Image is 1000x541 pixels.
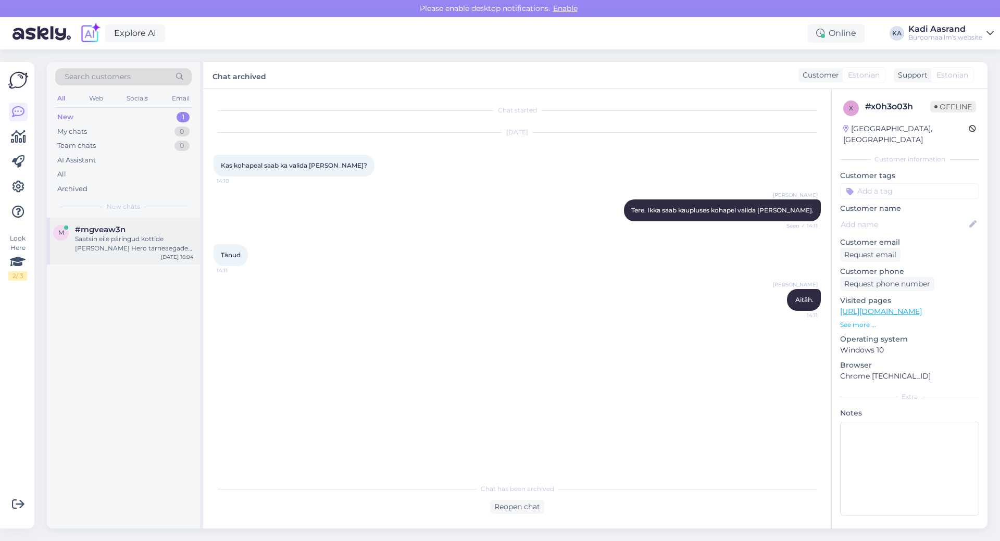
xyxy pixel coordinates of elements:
div: Customer [798,70,839,81]
label: Chat archived [213,68,266,82]
input: Add name [841,219,967,230]
span: Enable [550,4,581,13]
div: # x0h3o03h [865,100,930,113]
div: Email [170,92,192,105]
div: 2 / 3 [8,271,27,281]
div: Support [894,70,928,81]
div: All [57,169,66,180]
div: AI Assistant [57,155,96,166]
div: Saatsin eile päringud kottide [PERSON_NAME] Hero tarneaegade kohta. Kas on midagi selgunud? [75,234,194,253]
div: New [57,112,73,122]
input: Add a tag [840,183,979,199]
p: Visited pages [840,295,979,306]
span: [PERSON_NAME] [773,281,818,288]
div: All [55,92,67,105]
div: Reopen chat [490,500,544,514]
a: Kadi AasrandBüroomaailm's website [908,25,994,42]
p: Browser [840,360,979,371]
p: Windows 10 [840,345,979,356]
span: Tere. Ikka saab kaupluses kohapel valida [PERSON_NAME]. [631,206,814,214]
span: 14:11 [217,267,256,274]
div: Web [87,92,105,105]
div: Online [808,24,865,43]
p: Customer name [840,203,979,214]
span: Estonian [848,70,880,81]
div: [GEOGRAPHIC_DATA], [GEOGRAPHIC_DATA] [843,123,969,145]
p: Customer tags [840,170,979,181]
span: Seen ✓ 14:11 [779,222,818,230]
span: 14:10 [217,177,256,185]
span: [PERSON_NAME] [773,191,818,199]
div: 1 [177,112,190,122]
span: 14:11 [779,311,818,319]
p: Customer email [840,237,979,248]
div: Look Here [8,234,27,281]
span: Aitäh. [795,296,814,304]
p: Customer phone [840,266,979,277]
span: #mgveaw3n [75,225,126,234]
div: Archived [57,184,87,194]
img: explore-ai [79,22,101,44]
span: Kas kohapeal saab ka valida [PERSON_NAME]? [221,161,367,169]
a: Explore AI [105,24,165,42]
div: Customer information [840,155,979,164]
div: [DATE] 16:04 [161,253,194,261]
p: Operating system [840,334,979,345]
span: m [58,229,64,236]
div: Büroomaailm's website [908,33,982,42]
p: See more ... [840,320,979,330]
div: Socials [124,92,150,105]
div: 0 [174,127,190,137]
span: Chat has been archived [481,484,554,494]
span: Search customers [65,71,131,82]
div: Team chats [57,141,96,151]
div: Chat started [214,106,821,115]
a: [URL][DOMAIN_NAME] [840,307,922,316]
div: Request email [840,248,901,262]
div: Extra [840,392,979,401]
div: KA [890,26,904,41]
div: Request phone number [840,277,934,291]
div: Kadi Aasrand [908,25,982,33]
div: 0 [174,141,190,151]
div: [DATE] [214,128,821,137]
p: Notes [840,408,979,419]
span: x [849,104,853,112]
span: Estonian [936,70,968,81]
p: Chrome [TECHNICAL_ID] [840,371,979,382]
span: New chats [107,202,140,211]
span: Offline [930,101,976,112]
img: Askly Logo [8,70,28,90]
span: Tänud [221,251,241,259]
div: My chats [57,127,87,137]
